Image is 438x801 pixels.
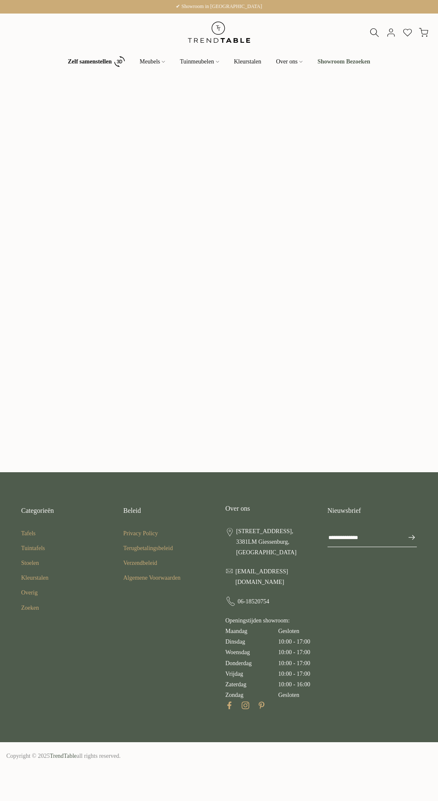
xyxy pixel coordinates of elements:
div: Openingstijden showroom: [226,526,315,701]
div: Gesloten [278,690,300,700]
div: Vrijdag [226,669,278,679]
div: Donderdag [226,658,278,669]
a: Zelf samenstellen [61,54,132,69]
a: Volg op Instagram [242,700,249,710]
span: [EMAIL_ADDRESS][DOMAIN_NAME] [235,566,314,587]
div: Maandag [226,626,278,636]
h3: Nieuwsbrief [328,506,417,515]
a: Volg op Facebook [226,700,233,710]
h3: Over ons [226,504,315,513]
div: Gesloten [278,626,300,636]
a: Kleurstalen [21,575,49,581]
a: Tuintafels [21,545,45,551]
span: [STREET_ADDRESS], 3381LM Giessenburg, [GEOGRAPHIC_DATA] [236,526,315,558]
a: Verzendbeleid [123,560,157,566]
h3: Beleid [123,506,212,515]
a: Showroom Bezoeken [310,57,378,67]
a: Volg op Pinterest [258,700,265,710]
a: Overig [21,589,38,596]
span: TrendTable [50,753,77,759]
div: 10:00 - 17:00 [278,647,310,658]
a: Zoeken [21,605,39,611]
div: 10:00 - 16:00 [278,679,310,690]
div: Copyright © 2025 all rights reserved. [6,751,249,761]
span: Inschrijven [399,532,416,542]
div: Dinsdag [226,636,278,647]
div: Zondag [226,690,278,700]
div: 10:00 - 17:00 [278,636,310,647]
a: Meubels [132,57,173,67]
div: Woensdag [226,647,278,658]
span: 06-18520754 [238,596,270,607]
a: Algemene Voorwaarden [123,575,180,581]
button: Inschrijven [399,529,416,546]
p: ✔ Showroom in [GEOGRAPHIC_DATA] [11,2,427,11]
b: Showroom Bezoeken [317,59,370,65]
a: Stoelen [21,560,39,566]
a: Kleurstalen [226,57,269,67]
b: Zelf samenstellen [68,59,112,65]
div: 10:00 - 17:00 [278,658,310,669]
a: Terugbetalingsbeleid [123,545,173,551]
div: Zaterdag [226,679,278,690]
h3: Categorieën [21,506,110,515]
a: Tafels [21,530,36,537]
a: Over ons [269,57,310,67]
div: 10:00 - 17:00 [278,669,310,679]
img: trend-table [182,14,256,51]
a: Tuinmeubelen [173,57,226,67]
a: Privacy Policy [123,530,158,537]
